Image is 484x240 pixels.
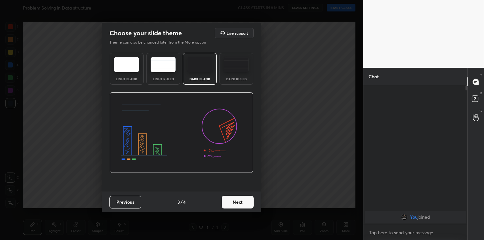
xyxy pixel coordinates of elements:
[227,31,248,35] h5: Live support
[151,77,176,81] div: Light Ruled
[187,77,212,81] div: Dark Blank
[410,215,417,220] span: You
[109,92,253,173] img: darkThemeBanner.d06ce4a2.svg
[401,214,407,220] img: e60519a4c4f740609fbc41148676dd3d.jpg
[224,77,249,81] div: Dark Ruled
[109,29,182,37] h2: Choose your slide theme
[109,39,213,45] p: Theme can also be changed later from the More option
[363,68,384,85] p: Chat
[480,109,482,113] p: G
[114,77,139,81] div: Light Blank
[187,57,212,72] img: darkTheme.f0cc69e5.svg
[151,57,176,72] img: lightRuledTheme.5fabf969.svg
[181,199,182,205] h4: /
[224,57,249,72] img: darkRuledTheme.de295e13.svg
[109,196,141,208] button: Previous
[183,199,186,205] h4: 4
[114,57,139,72] img: lightTheme.e5ed3b09.svg
[417,215,430,220] span: joined
[177,199,180,205] h4: 3
[480,73,482,78] p: T
[363,209,467,225] div: grid
[222,196,254,208] button: Next
[480,91,482,95] p: D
